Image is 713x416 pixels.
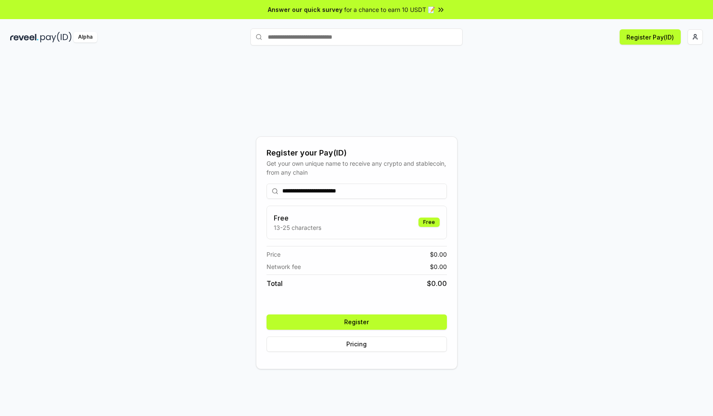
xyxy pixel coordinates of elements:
h3: Free [274,213,321,223]
button: Pricing [267,337,447,352]
span: Answer our quick survey [268,5,342,14]
span: Network fee [267,262,301,271]
div: Get your own unique name to receive any crypto and stablecoin, from any chain [267,159,447,177]
button: Register [267,314,447,330]
div: Free [418,218,440,227]
span: $ 0.00 [430,250,447,259]
span: $ 0.00 [430,262,447,271]
img: pay_id [40,32,72,42]
span: Total [267,278,283,289]
span: $ 0.00 [427,278,447,289]
div: Alpha [73,32,97,42]
button: Register Pay(ID) [620,29,681,45]
span: Price [267,250,281,259]
span: for a chance to earn 10 USDT 📝 [344,5,435,14]
div: Register your Pay(ID) [267,147,447,159]
img: reveel_dark [10,32,39,42]
p: 13-25 characters [274,223,321,232]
